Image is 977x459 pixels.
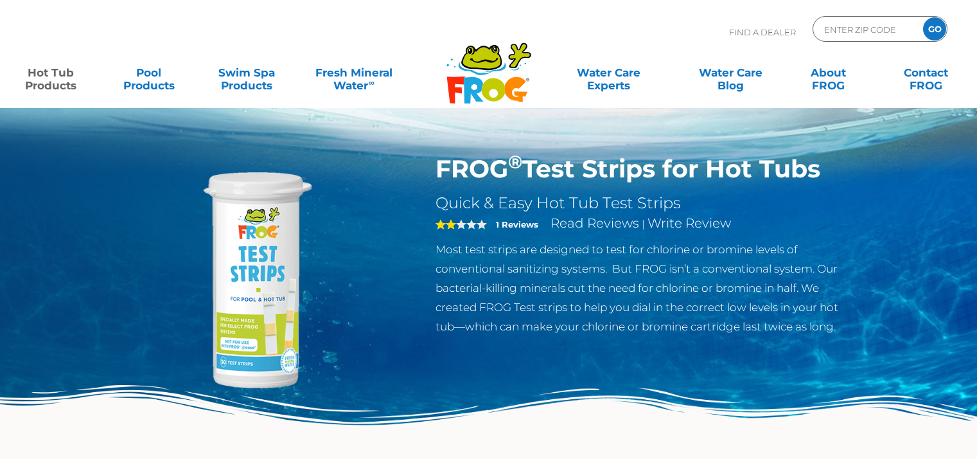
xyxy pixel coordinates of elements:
strong: 1 Reviews [496,219,538,230]
a: Swim SpaProducts [209,60,285,85]
a: PoolProducts [110,60,186,85]
p: Find A Dealer [729,16,796,48]
img: Frog Products Logo [439,26,538,104]
a: Water CareBlog [692,60,768,85]
a: AboutFROG [790,60,866,85]
span: | [642,218,645,230]
span: 2 [436,219,456,230]
h2: Quick & Easy Hot Tub Test Strips [436,194,855,213]
img: Frog-Test-Strip-bottle-e1609632768520.png [123,154,380,411]
a: Read Reviews [550,215,639,231]
sup: ∞ [368,78,374,87]
a: Water CareExperts [547,60,671,85]
p: Most test strips are designed to test for chlorine or bromine levels of conventional sanitizing s... [436,240,855,336]
a: Fresh MineralWater∞ [306,60,401,85]
sup: ® [508,150,522,173]
a: Hot TubProducts [13,60,89,85]
h1: FROG Test Strips for Hot Tubs [436,154,855,184]
input: GO [923,17,946,40]
a: Write Review [647,215,731,231]
a: ContactFROG [888,60,964,85]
